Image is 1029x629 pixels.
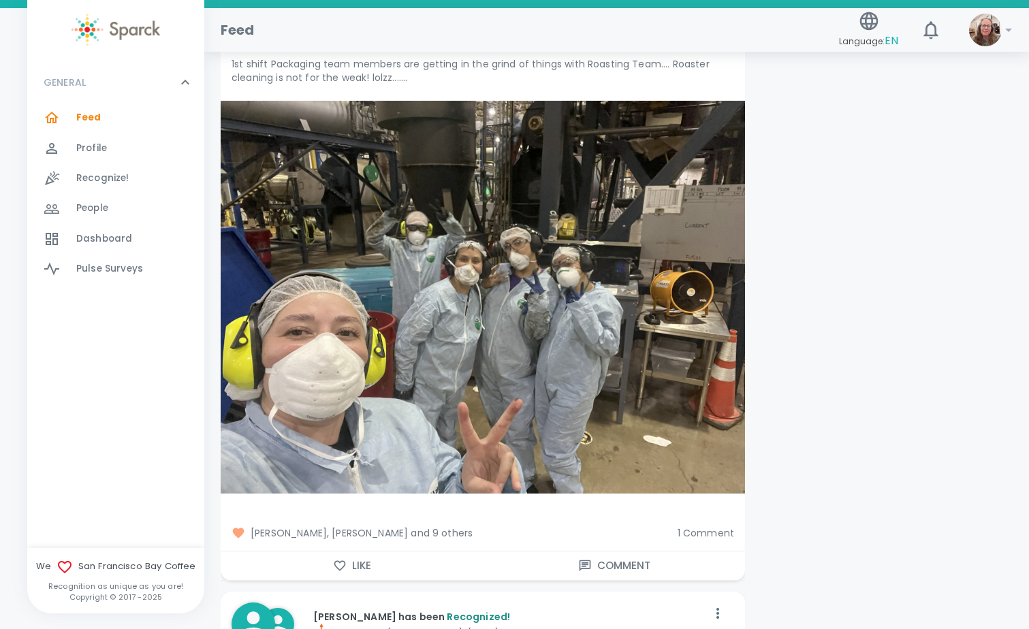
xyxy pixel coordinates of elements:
span: Profile [76,142,107,155]
div: GENERAL [27,62,204,103]
span: Language: [839,32,898,50]
p: Copyright © 2017 - 2025 [27,592,204,602]
a: Recognize! [27,163,204,193]
span: EN [885,33,898,48]
h1: Feed [221,19,255,41]
div: GENERAL [27,103,204,289]
span: Dashboard [76,232,132,246]
span: Pulse Surveys [76,262,143,276]
span: Recognized! [447,610,510,624]
a: Dashboard [27,224,204,254]
span: Recognize! [76,172,129,185]
p: [PERSON_NAME] has been [313,610,707,624]
a: Sparck logo [27,14,204,46]
span: Feed [76,111,101,125]
p: 1st shift Packaging team members are getting in the grind of things with Roasting Team.... Roaste... [232,57,734,84]
a: Pulse Surveys [27,254,204,284]
img: Sparck logo [72,14,160,46]
span: [PERSON_NAME], [PERSON_NAME] and 9 others [232,526,667,540]
a: Feed [27,103,204,133]
p: Recognition as unique as you are! [27,581,204,592]
span: We San Francisco Bay Coffee [27,559,204,575]
img: Picture of Angela [969,14,1002,46]
span: People [76,201,108,215]
a: Profile [27,133,204,163]
span: 1 Comment [678,526,734,540]
p: GENERAL [44,76,86,89]
button: Language:EN [834,6,904,54]
a: People [27,193,204,223]
button: Like [221,551,483,580]
button: Comment [483,551,745,580]
img: https://api.sparckco.com/rails/active_storage/blobs/redirect/eyJfcmFpbHMiOnsibWVzc2FnZSI6IkJBaHBB... [221,101,745,494]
